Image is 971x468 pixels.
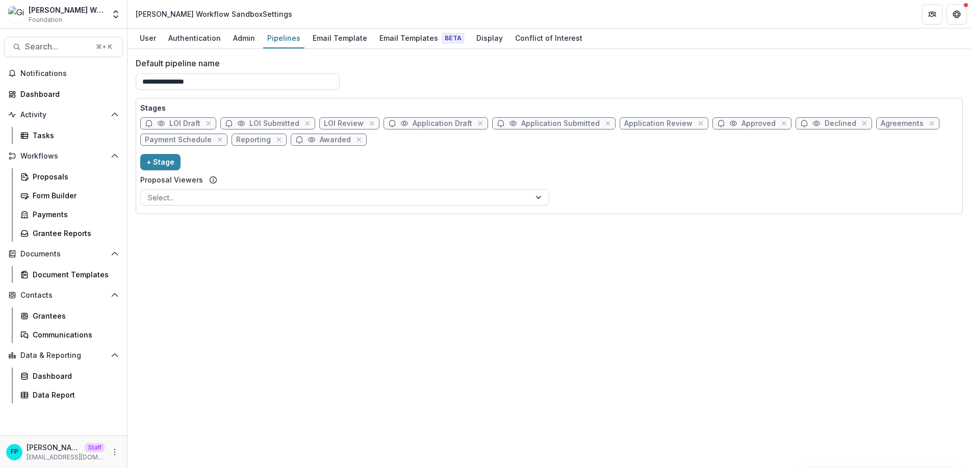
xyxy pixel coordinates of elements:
div: [PERSON_NAME] Workflow Sandbox Settings [136,9,292,19]
a: Email Templates Beta [375,29,468,48]
a: Grantee Reports [16,225,123,242]
p: [PERSON_NAME] [27,442,81,453]
button: close [696,118,706,128]
span: Application Review [624,119,693,128]
img: Gilmore Workflow Sandbox [8,6,24,22]
span: Declined [825,119,856,128]
a: Dashboard [4,86,123,102]
div: Dashboard [20,89,115,99]
button: close [475,118,485,128]
span: Documents [20,250,107,258]
div: Grantee Reports [33,228,115,239]
span: Application Submitted [521,119,600,128]
span: Payment Schedule [145,136,212,144]
div: Form Builder [33,190,115,201]
a: Display [472,29,507,48]
button: Notifications [4,65,123,82]
span: Activity [20,111,107,119]
span: LOI Submitted [249,119,299,128]
a: Payments [16,206,123,223]
span: Workflows [20,152,107,161]
button: More [109,446,121,458]
button: close [354,135,364,145]
button: close [203,118,214,128]
div: Conflict of Interest [511,31,586,45]
div: Fanny Pinoul [11,449,18,455]
div: [PERSON_NAME] Workflow Sandbox [29,5,105,15]
div: Payments [33,209,115,220]
button: Search... [4,37,123,57]
a: Admin [229,29,259,48]
label: Default pipeline name [136,57,957,69]
button: close [274,135,284,145]
span: Data & Reporting [20,351,107,360]
span: Awarded [320,136,351,144]
div: Data Report [33,389,115,400]
button: close [215,135,225,145]
a: Tasks [16,127,123,144]
button: Open Contacts [4,287,123,303]
div: User [136,31,160,45]
button: close [779,118,789,128]
div: Tasks [33,130,115,141]
span: Agreements [881,119,924,128]
a: Data Report [16,386,123,403]
span: Approved [742,119,776,128]
a: Conflict of Interest [511,29,586,48]
button: close [367,118,377,128]
button: close [927,118,937,128]
button: close [859,118,870,128]
button: close [603,118,613,128]
div: Admin [229,31,259,45]
button: + Stage [140,154,181,170]
a: Grantees [16,307,123,324]
a: Authentication [164,29,225,48]
a: Proposals [16,168,123,185]
div: Email Templates [375,31,468,45]
div: Display [472,31,507,45]
a: User [136,29,160,48]
span: Reporting [236,136,271,144]
button: Open entity switcher [109,4,123,24]
p: Stages [140,102,958,113]
button: Open Data & Reporting [4,347,123,363]
button: close [302,118,313,128]
button: Partners [922,4,942,24]
button: Open Documents [4,246,123,262]
div: Pipelines [263,31,304,45]
a: Pipelines [263,29,304,48]
span: Application Draft [413,119,472,128]
a: Dashboard [16,368,123,384]
div: ⌘ + K [94,41,114,53]
a: Email Template [309,29,371,48]
span: Beta [442,33,464,43]
div: Authentication [164,31,225,45]
div: Grantees [33,310,115,321]
span: Notifications [20,69,119,78]
button: Get Help [947,4,967,24]
span: LOI Review [324,119,364,128]
a: Communications [16,326,123,343]
label: Proposal Viewers [140,174,203,185]
p: [EMAIL_ADDRESS][DOMAIN_NAME] [27,453,105,462]
p: Staff [85,443,105,452]
div: Proposals [33,171,115,182]
a: Form Builder [16,187,123,204]
span: LOI Draft [169,119,200,128]
div: Dashboard [33,371,115,381]
button: Open Workflows [4,148,123,164]
div: Document Templates [33,269,115,280]
div: Communications [33,329,115,340]
button: Open Activity [4,107,123,123]
span: Contacts [20,291,107,300]
nav: breadcrumb [132,7,296,21]
span: Foundation [29,15,62,24]
a: Document Templates [16,266,123,283]
div: Email Template [309,31,371,45]
span: Search... [25,42,90,51]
